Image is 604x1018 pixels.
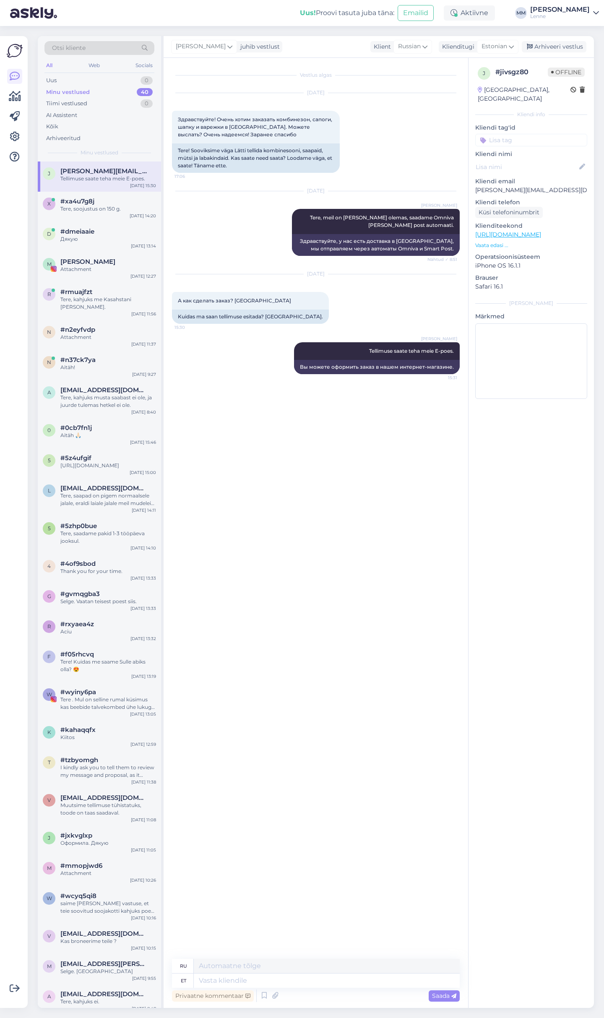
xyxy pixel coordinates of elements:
button: Emailid [398,5,434,21]
span: Russian [398,42,421,51]
span: #xa4u7g8j [60,198,94,205]
div: [DATE] 10:26 [130,877,156,883]
div: Arhiveeri vestlus [522,41,586,52]
div: [DATE] 11:05 [131,847,156,853]
div: [DATE] 15:00 [130,469,156,476]
span: r [47,623,51,630]
div: Tere, saapad on pigem normaalsele jalale, eraldi laiale jalale meil mudeleid ei ole. [60,492,156,507]
span: g [47,593,51,599]
div: Socials [134,60,154,71]
span: 15:31 [426,375,457,381]
span: t [48,759,51,765]
div: Thank you for your time. [60,568,156,575]
div: Kuidas ma saan tellimuse esitada? [GEOGRAPHIC_DATA]. [172,310,329,324]
div: Tere! Sooviksime väga Lätti tellida kombinesooni, saapaid, mütsi ja labakindaid. Kas saate need s... [172,143,340,173]
span: #mmopjwd6 [60,862,102,870]
span: [PERSON_NAME] [176,42,226,51]
span: #tzbyomgh [60,756,98,764]
span: #rxyaea4z [60,620,94,628]
div: [DATE] 11:37 [131,341,156,347]
span: Estonian [482,42,507,51]
span: #5zhp0bue [60,522,97,530]
span: 17:06 [174,173,206,180]
div: Дякую [60,235,156,243]
div: Attachment [60,266,156,273]
span: V [47,797,51,803]
div: Web [87,60,102,71]
div: Attachment [60,333,156,341]
p: Vaata edasi ... [475,242,587,249]
span: [PERSON_NAME] [421,202,457,208]
span: #dmeiaaie [60,228,94,235]
span: Otsi kliente [52,44,86,52]
img: Askly Logo [7,43,23,59]
span: #kahaqqfx [60,726,96,734]
span: [PERSON_NAME] [421,336,457,342]
span: Tere, meil on [PERSON_NAME] olemas, saadame Omniva [PERSON_NAME] post automaati. [310,214,455,228]
span: w [47,691,52,698]
div: Attachment [60,870,156,877]
span: j [48,835,50,841]
div: et [181,974,186,988]
div: Aitäh 🙏🏻 [60,432,156,439]
div: 40 [137,88,153,96]
span: #f05rhcvq [60,651,94,658]
div: Оформила. Дякую [60,839,156,847]
div: All [44,60,54,71]
div: [GEOGRAPHIC_DATA], [GEOGRAPHIC_DATA] [478,86,570,103]
div: Selge. Vaatan teisest poest siis. [60,598,156,605]
span: #4of9sbod [60,560,96,568]
span: Tellimuse saate teha meie E-poes. [369,348,454,354]
div: [DATE] 10:15 [131,945,156,951]
span: #n2eyfvdp [60,326,95,333]
span: anuska84@mail.ru [60,386,148,394]
div: Tere, soojustus on 150 g. [60,205,156,213]
div: [DATE] 11:38 [131,779,156,785]
input: Lisa nimi [476,162,578,172]
div: Kliendi info [475,111,587,118]
span: Minu vestlused [81,149,118,156]
p: Kliendi tag'id [475,123,587,132]
div: Kiitos [60,734,156,741]
div: Klienditugi [439,42,474,51]
div: [DATE] 13:14 [131,243,156,249]
p: Brauser [475,273,587,282]
div: [PERSON_NAME] [475,299,587,307]
span: d [47,231,51,237]
div: Uus [46,76,57,85]
div: Tellimuse saate teha meie E-poes. [60,175,156,182]
div: ru [180,959,187,973]
div: [DATE] 12:59 [130,741,156,747]
a: [URL][DOMAIN_NAME] [475,231,541,238]
div: [DATE] 13:32 [130,635,156,642]
div: Minu vestlused [46,88,90,96]
span: Jana.kricere@inbox.lv [60,167,148,175]
div: [DATE] 11:08 [131,817,156,823]
p: Operatsioonisüsteem [475,253,587,261]
p: iPhone OS 16.1.1 [475,261,587,270]
div: Aktiivne [444,5,495,21]
div: Tere! Kuidas me saame Sulle abiks olla? 😍 [60,658,156,673]
div: [DATE] 13:05 [130,711,156,717]
div: AI Assistent [46,111,77,120]
div: I kindly ask you to tell them to review my message and proposal, as it would be very beneficial f... [60,764,156,779]
span: 0 [47,427,51,433]
div: [PERSON_NAME] [530,6,590,13]
span: #rmuajfzt [60,288,92,296]
p: Kliendi nimi [475,150,587,159]
div: MM [515,7,527,19]
span: #n37ck7ya [60,356,96,364]
span: lauratibar@gmail.com [60,484,148,492]
b: Uus! [300,9,316,17]
span: a [47,993,51,1000]
span: J [48,170,50,177]
div: [DATE] 10:16 [131,915,156,921]
span: v [47,933,51,939]
div: Tiimi vestlused [46,99,87,108]
div: Tere, kahjuks musta saabast ei ole, ja juurde tulemas hetkel ei ole. [60,394,156,409]
span: #wcyq5qi8 [60,892,96,900]
div: Tere, kahjuks me Kasahstani [PERSON_NAME]. [60,296,156,311]
div: 0 [141,76,153,85]
span: airi.kaldmets@gmail.com [60,990,148,998]
div: 0 [141,99,153,108]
